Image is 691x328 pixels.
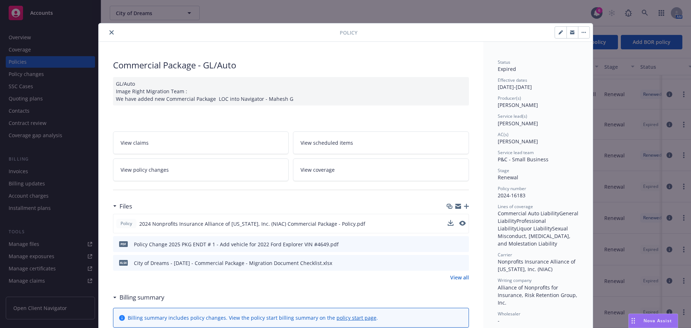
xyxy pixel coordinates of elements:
span: Writing company [498,277,532,283]
span: Carrier [498,252,512,258]
span: Policy number [498,185,526,192]
div: Commercial Package - GL/Auto [113,59,469,71]
a: policy start page [337,314,376,321]
a: View claims [113,131,289,154]
button: preview file [459,220,466,228]
span: Lines of coverage [498,203,533,210]
span: View policy changes [121,166,169,174]
div: GL/Auto Image Right Migration Team : We have added new Commercial Package LOC into Navigator - Ma... [113,77,469,105]
h3: Billing summary [119,293,164,302]
span: View coverage [301,166,335,174]
button: download file [448,220,453,228]
span: Status [498,59,510,65]
span: xlsx [119,260,128,265]
span: View claims [121,139,149,147]
span: Wholesaler [498,311,520,317]
button: download file [448,259,454,267]
span: pdf [119,241,128,247]
span: [PERSON_NAME] [498,120,538,127]
span: General Liability [498,210,580,224]
div: Files [113,202,132,211]
div: [DATE] - [DATE] [498,77,578,91]
button: preview file [460,241,466,248]
a: View policy changes [113,158,289,181]
span: Expired [498,66,516,72]
span: AC(s) [498,131,509,138]
span: Producer(s) [498,95,521,101]
div: Drag to move [629,314,638,328]
span: View scheduled items [301,139,353,147]
span: Policy [119,220,134,227]
button: preview file [460,259,466,267]
span: Liquor Liability [516,225,552,232]
a: View all [450,274,469,281]
button: Nova Assist [628,314,678,328]
span: 2024 Nonprofits Insurance Alliance of [US_STATE], Inc. (NIAC) Commercial Package - Policy.pdf [139,220,365,228]
div: Policy Change 2025 PKG ENDT # 1 - Add vehicle for 2022 Ford Explorer VIN #4649.pdf [134,241,339,248]
button: close [107,28,116,37]
span: Nova Assist [643,318,672,324]
span: [PERSON_NAME] [498,102,538,108]
span: Service lead(s) [498,113,527,119]
button: download file [448,220,453,226]
span: P&C - Small Business [498,156,548,163]
div: Billing summary [113,293,164,302]
span: Renewal [498,174,518,181]
span: Policy [340,29,357,36]
span: [PERSON_NAME] [498,138,538,145]
div: City of Dreams - [DATE] - Commercial Package - Migration Document Checklist.xlsx [134,259,332,267]
span: Nonprofits Insurance Alliance of [US_STATE], Inc. (NIAC) [498,258,577,273]
span: Sexual Misconduct, [MEDICAL_DATA], and Molestation Liability [498,225,572,247]
span: Effective dates [498,77,527,83]
button: download file [448,241,454,248]
span: Commercial Auto Liability [498,210,559,217]
a: View coverage [293,158,469,181]
span: - [498,317,500,324]
span: Service lead team [498,149,534,156]
a: View scheduled items [293,131,469,154]
span: Stage [498,167,509,174]
div: Billing summary includes policy changes. View the policy start billing summary on the . [128,314,378,322]
h3: Files [119,202,132,211]
button: preview file [459,221,466,226]
span: 2024-16183 [498,192,525,199]
span: Alliance of Nonprofits for Insurance, Risk Retention Group, Inc. [498,284,579,306]
span: Professional Liability [498,217,547,232]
